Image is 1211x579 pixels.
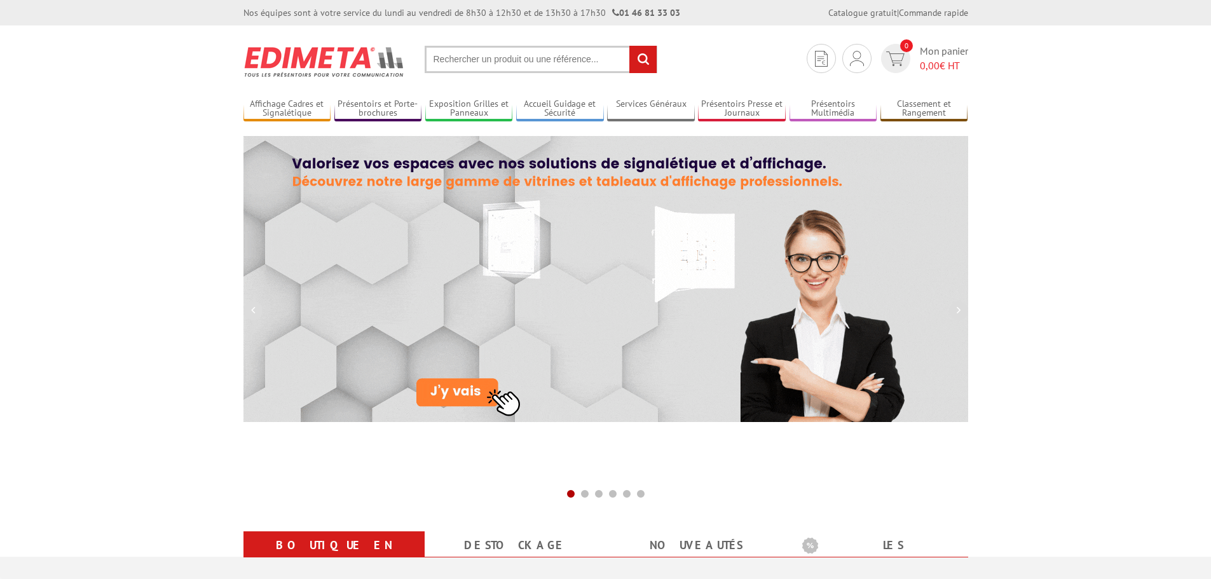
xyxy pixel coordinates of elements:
[790,99,877,119] a: Présentoirs Multimédia
[920,59,940,72] span: 0,00
[621,534,772,557] a: nouveautés
[243,38,406,85] img: Présentoir, panneau, stand - Edimeta - PLV, affichage, mobilier bureau, entreprise
[880,99,968,119] a: Classement et Rangement
[899,7,968,18] a: Commande rapide
[243,6,680,19] div: Nos équipes sont à votre service du lundi au vendredi de 8h30 à 12h30 et de 13h30 à 17h30
[698,99,786,119] a: Présentoirs Presse et Journaux
[828,7,897,18] a: Catalogue gratuit
[900,39,913,52] span: 0
[920,58,968,73] span: € HT
[334,99,422,119] a: Présentoirs et Porte-brochures
[828,6,968,19] div: |
[243,99,331,119] a: Affichage Cadres et Signalétique
[425,99,513,119] a: Exposition Grilles et Panneaux
[802,534,961,559] b: Les promotions
[440,534,591,557] a: Destockage
[612,7,680,18] strong: 01 46 81 33 03
[629,46,657,73] input: rechercher
[425,46,657,73] input: Rechercher un produit ou une référence...
[920,44,968,73] span: Mon panier
[607,99,695,119] a: Services Généraux
[815,51,828,67] img: devis rapide
[850,51,864,66] img: devis rapide
[516,99,604,119] a: Accueil Guidage et Sécurité
[878,44,968,73] a: devis rapide 0 Mon panier 0,00€ HT
[886,51,905,66] img: devis rapide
